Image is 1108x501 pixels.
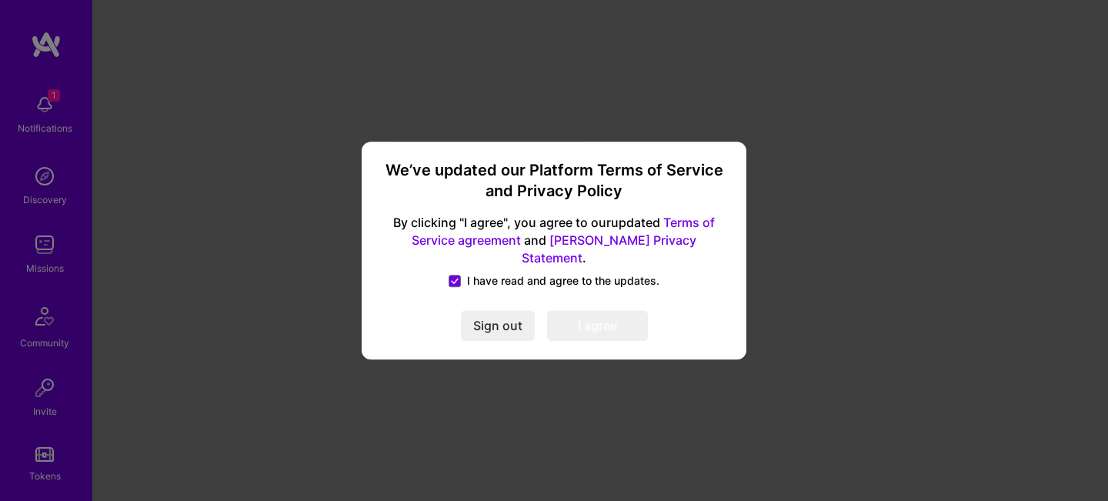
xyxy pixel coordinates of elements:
[461,310,535,341] button: Sign out
[547,310,648,341] button: I agree
[380,215,728,268] span: By clicking "I agree", you agree to our updated and .
[412,215,715,249] a: Terms of Service agreement
[380,160,728,202] h3: We’ve updated our Platform Terms of Service and Privacy Policy
[467,273,659,289] span: I have read and agree to the updates.
[522,232,696,266] a: [PERSON_NAME] Privacy Statement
